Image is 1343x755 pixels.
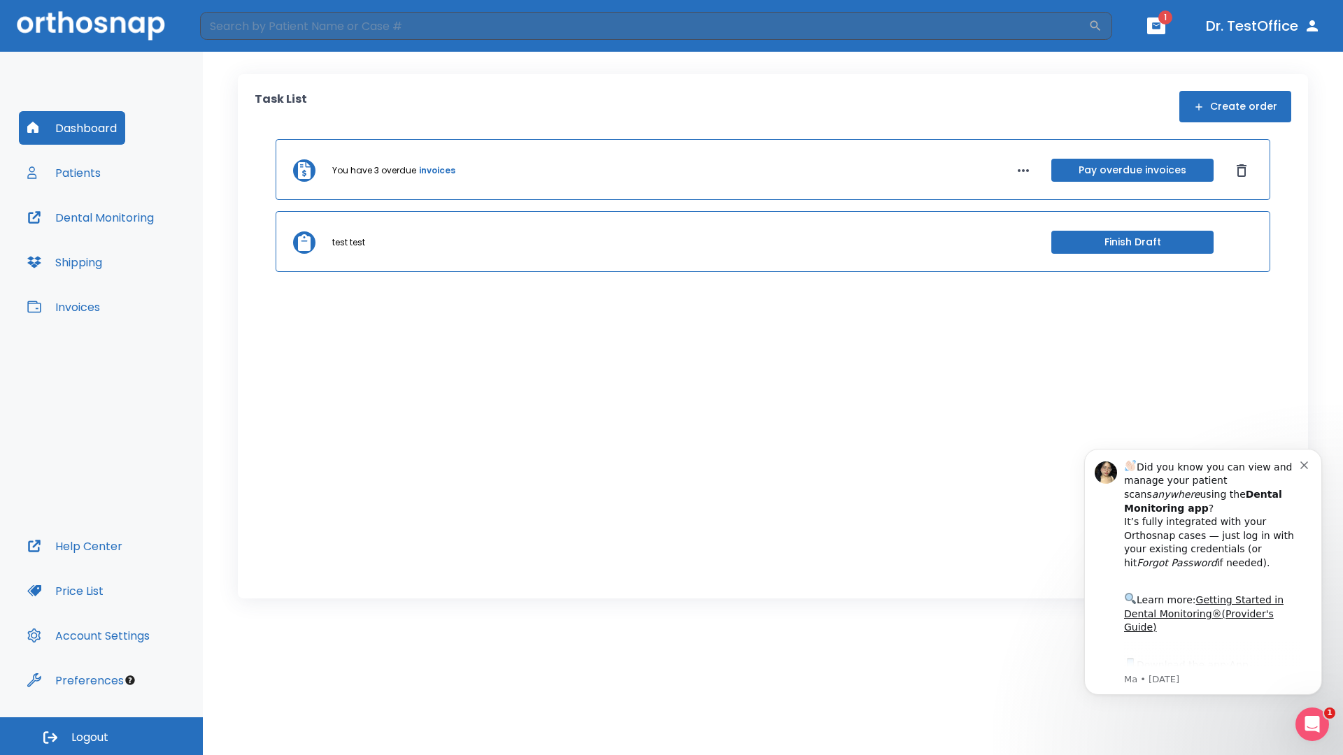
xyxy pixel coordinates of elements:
[19,663,132,697] button: Preferences
[19,156,109,189] button: Patients
[332,236,365,249] p: test test
[1179,91,1291,122] button: Create order
[332,164,416,177] p: You have 3 overdue
[1200,13,1326,38] button: Dr. TestOffice
[19,245,111,279] button: Shipping
[19,574,112,607] button: Price List
[19,290,108,324] button: Invoices
[19,529,131,563] button: Help Center
[200,12,1088,40] input: Search by Patient Name or Case #
[1230,159,1253,182] button: Dismiss
[1158,10,1172,24] span: 1
[419,164,455,177] a: invoices
[1324,707,1335,719] span: 1
[255,91,307,122] p: Task List
[124,674,136,686] div: Tooltip anchor
[1051,231,1214,254] button: Finish Draft
[17,11,165,40] img: Orthosnap
[1295,707,1329,741] iframe: Intercom live chat
[1063,431,1343,748] iframe: Intercom notifications message
[19,619,158,652] button: Account Settings
[19,201,162,234] button: Dental Monitoring
[1051,159,1214,182] button: Pay overdue invoices
[19,111,125,145] button: Dashboard
[71,730,108,745] span: Logout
